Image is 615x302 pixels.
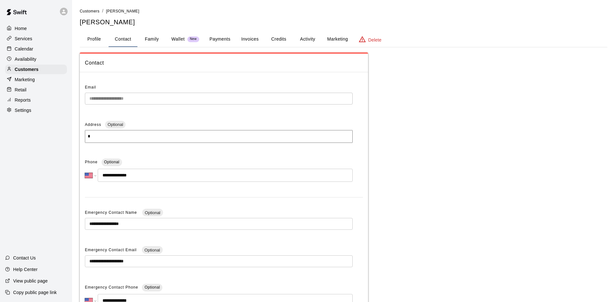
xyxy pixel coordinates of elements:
a: Home [5,24,67,33]
p: Marketing [15,76,35,83]
p: Services [15,35,32,42]
a: Settings [5,105,67,115]
span: Optional [104,160,119,164]
span: [PERSON_NAME] [106,9,139,13]
span: New [187,37,199,41]
li: / [102,8,103,14]
p: Reports [15,97,31,103]
a: Calendar [5,44,67,54]
div: basic tabs example [80,32,607,47]
p: Retail [15,87,27,93]
button: Payments [204,32,235,47]
span: Email [85,85,96,89]
span: Optional [105,122,126,127]
p: Calendar [15,46,33,52]
p: Contact Us [13,255,36,261]
button: Profile [80,32,109,47]
span: Phone [85,157,98,167]
p: Delete [368,37,381,43]
p: Wallet [171,36,185,43]
a: Availability [5,54,67,64]
span: Emergency Contact Email [85,248,138,252]
span: Emergency Contact Name [85,210,138,215]
span: Address [85,122,101,127]
span: Customers [80,9,100,13]
button: Activity [293,32,322,47]
span: Optional [142,248,162,252]
button: Invoices [235,32,264,47]
nav: breadcrumb [80,8,607,15]
a: Services [5,34,67,43]
button: Marketing [322,32,353,47]
button: Contact [109,32,137,47]
a: Marketing [5,75,67,84]
span: Optional [142,210,163,215]
a: Reports [5,95,67,105]
span: Emergency Contact Phone [85,283,138,293]
span: Optional [144,285,160,290]
div: The email of an existing customer can only be changed by the customer themselves at https://book.... [85,93,353,105]
a: Customers [80,8,100,13]
p: Availability [15,56,37,62]
h5: [PERSON_NAME] [80,18,607,27]
span: Contact [85,59,363,67]
a: Retail [5,85,67,95]
p: Copy public page link [13,289,57,296]
a: Customers [5,65,67,74]
button: Family [137,32,166,47]
button: Credits [264,32,293,47]
p: Settings [15,107,31,113]
p: View public page [13,278,48,284]
p: Help Center [13,266,37,273]
p: Customers [15,66,38,73]
p: Home [15,25,27,32]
